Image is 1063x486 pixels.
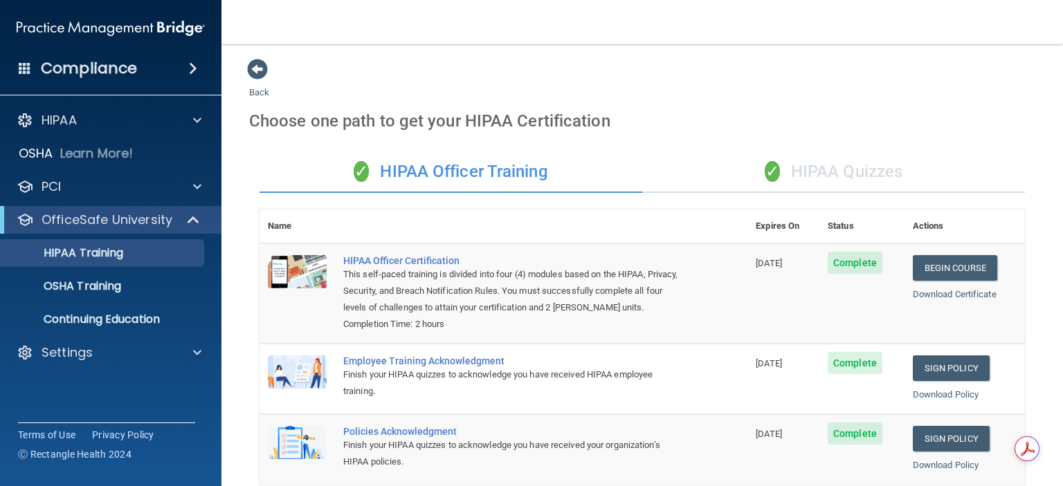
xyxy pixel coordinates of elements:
[92,428,154,442] a: Privacy Policy
[913,389,979,400] a: Download Policy
[828,352,882,374] span: Complete
[17,15,205,42] img: PMB logo
[913,255,997,281] a: Begin Course
[343,255,678,266] a: HIPAA Officer Certification
[343,266,678,316] div: This self-paced training is divided into four (4) modules based on the HIPAA, Privacy, Security, ...
[42,112,77,129] p: HIPAA
[642,151,1025,193] div: HIPAA Quizzes
[17,212,201,228] a: OfficeSafe University
[913,289,997,299] a: Download Certificate
[260,151,642,193] div: HIPAA Officer Training
[913,355,990,381] a: Sign Policy
[60,145,134,162] p: Learn More!
[828,422,882,445] span: Complete
[9,279,121,293] p: OSHA Training
[249,101,1035,141] div: Choose one path to get your HIPAA Certification
[17,112,201,129] a: HIPAA
[765,161,780,182] span: ✓
[17,344,201,361] a: Settings
[819,209,905,243] th: Status
[42,212,172,228] p: OfficeSafe University
[828,252,882,274] span: Complete
[343,355,678,366] div: Employee Training Acknowledgment
[18,428,75,442] a: Terms of Use
[249,71,269,97] a: Back
[905,209,1025,243] th: Actions
[343,426,678,437] div: Policies Acknowledgment
[42,344,93,361] p: Settings
[9,312,198,326] p: Continuing Education
[756,429,782,439] span: [DATE]
[18,447,131,461] span: Ⓒ Rectangle Health 2024
[343,366,678,400] div: Finish your HIPAA quizzes to acknowledge you have received HIPAA employee training.
[913,426,990,451] a: Sign Policy
[260,209,335,243] th: Name
[913,460,979,470] a: Download Policy
[354,161,369,182] span: ✓
[756,358,782,368] span: [DATE]
[343,437,678,470] div: Finish your HIPAA quizzes to acknowledge you have received your organization’s HIPAA policies.
[756,258,782,268] span: [DATE]
[42,178,61,195] p: PCI
[747,209,819,243] th: Expires On
[19,145,53,162] p: OSHA
[17,178,201,195] a: PCI
[9,246,123,260] p: HIPAA Training
[343,316,678,333] div: Completion Time: 2 hours
[41,59,137,78] h4: Compliance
